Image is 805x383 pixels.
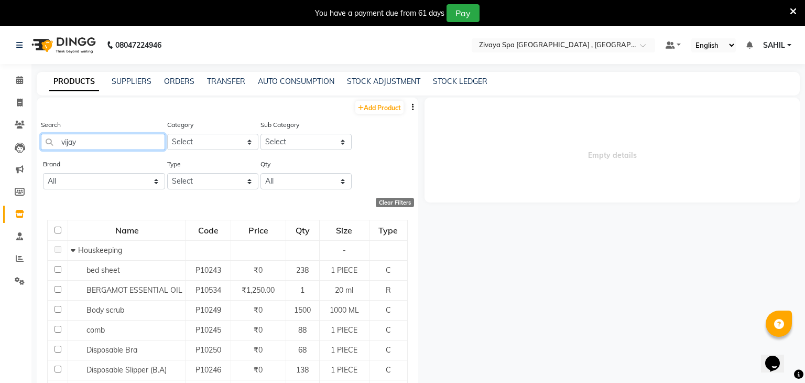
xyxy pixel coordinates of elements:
[112,77,151,86] a: SUPPLIERS
[330,305,359,315] span: 1000 ML
[260,120,299,130] label: Sub Category
[386,265,391,275] span: C
[254,345,263,355] span: ₹0
[386,325,391,335] span: C
[195,305,221,315] span: P10249
[195,265,221,275] span: P10243
[43,159,60,169] label: Brand
[447,4,480,22] button: Pay
[335,285,353,295] span: 20 ml
[86,265,120,275] span: bed sheet
[187,221,230,240] div: Code
[258,77,334,86] a: AUTO CONSUMPTION
[386,365,391,375] span: C
[386,305,391,315] span: C
[232,221,285,240] div: Price
[355,101,404,114] a: Add Product
[763,40,785,51] span: SAHIL
[41,120,61,130] label: Search
[254,365,263,375] span: ₹0
[331,345,357,355] span: 1 PIECE
[195,325,221,335] span: P10245
[433,77,487,86] a: STOCK LEDGER
[86,345,137,355] span: Disposable Bra
[761,341,795,373] iframe: chat widget
[320,221,368,240] div: Size
[331,325,357,335] span: 1 PIECE
[86,305,124,315] span: Body scrub
[167,159,181,169] label: Type
[294,305,311,315] span: 1500
[370,221,407,240] div: Type
[287,221,319,240] div: Qty
[69,221,185,240] div: Name
[298,345,307,355] span: 68
[195,345,221,355] span: P10250
[386,345,391,355] span: C
[254,265,263,275] span: ₹0
[41,134,165,150] input: Search by product name or code
[425,98,800,203] span: Empty details
[27,30,99,60] img: logo
[386,285,391,295] span: R
[115,30,161,60] b: 08047224946
[164,77,194,86] a: ORDERS
[376,198,414,207] div: Clear Filters
[347,77,420,86] a: STOCK ADJUSTMENT
[167,120,193,130] label: Category
[296,265,309,275] span: 238
[86,285,182,295] span: BERGAMOT ESSENTIAL OIL
[49,72,99,91] a: PRODUCTS
[315,8,444,19] div: You have a payment due from 61 days
[331,365,357,375] span: 1 PIECE
[207,77,245,86] a: TRANSFER
[78,246,122,255] span: Houskeeping
[195,285,221,295] span: P10534
[298,325,307,335] span: 88
[343,246,346,255] span: -
[300,285,304,295] span: 1
[331,265,357,275] span: 1 PIECE
[86,365,167,375] span: Disposable Slipper (B.A)
[195,365,221,375] span: P10246
[296,365,309,375] span: 138
[86,325,105,335] span: comb
[260,159,270,169] label: Qty
[254,305,263,315] span: ₹0
[71,246,78,255] span: Collapse Row
[254,325,263,335] span: ₹0
[242,285,275,295] span: ₹1,250.00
